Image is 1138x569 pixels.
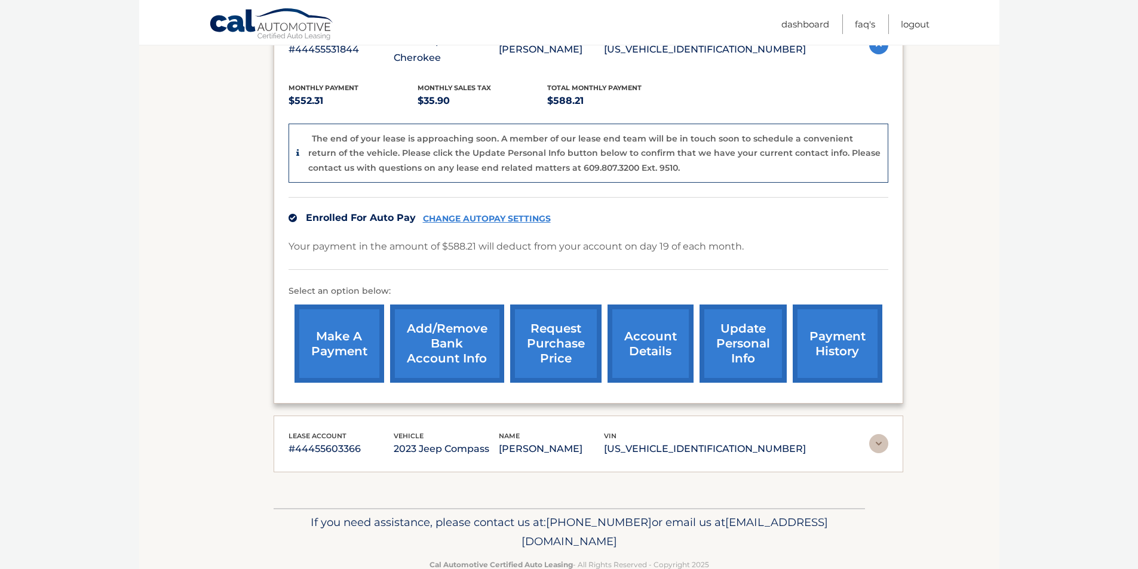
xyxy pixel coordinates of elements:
p: $588.21 [547,93,677,109]
p: [PERSON_NAME] [499,441,604,457]
p: 2023 Jeep Compass [394,441,499,457]
span: Monthly sales Tax [418,84,491,92]
a: Cal Automotive [209,8,335,42]
p: $552.31 [289,93,418,109]
a: account details [608,305,694,383]
span: Enrolled For Auto Pay [306,212,416,223]
p: #44455603366 [289,441,394,457]
a: request purchase price [510,305,602,383]
span: vin [604,432,616,440]
a: FAQ's [855,14,875,34]
a: CHANGE AUTOPAY SETTINGS [423,214,551,224]
span: [PHONE_NUMBER] [546,515,652,529]
img: accordion-rest.svg [869,434,888,453]
span: lease account [289,432,346,440]
img: check.svg [289,214,297,222]
p: Your payment in the amount of $588.21 will deduct from your account on day 19 of each month. [289,238,744,255]
p: [PERSON_NAME] [499,41,604,58]
a: Logout [901,14,930,34]
span: Total Monthly Payment [547,84,642,92]
p: Select an option below: [289,284,888,299]
p: The end of your lease is approaching soon. A member of our lease end team will be in touch soon t... [308,133,881,173]
a: Add/Remove bank account info [390,305,504,383]
a: Dashboard [781,14,829,34]
span: vehicle [394,432,424,440]
p: If you need assistance, please contact us at: or email us at [281,513,857,551]
p: #44455531844 [289,41,394,58]
a: update personal info [700,305,787,383]
p: [US_VEHICLE_IDENTIFICATION_NUMBER] [604,41,806,58]
p: $35.90 [418,93,547,109]
a: payment history [793,305,882,383]
a: make a payment [295,305,384,383]
span: Monthly Payment [289,84,358,92]
p: [US_VEHICLE_IDENTIFICATION_NUMBER] [604,441,806,457]
strong: Cal Automotive Certified Auto Leasing [430,560,573,569]
p: 2022 Jeep Grand Cherokee [394,33,499,66]
span: name [499,432,520,440]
